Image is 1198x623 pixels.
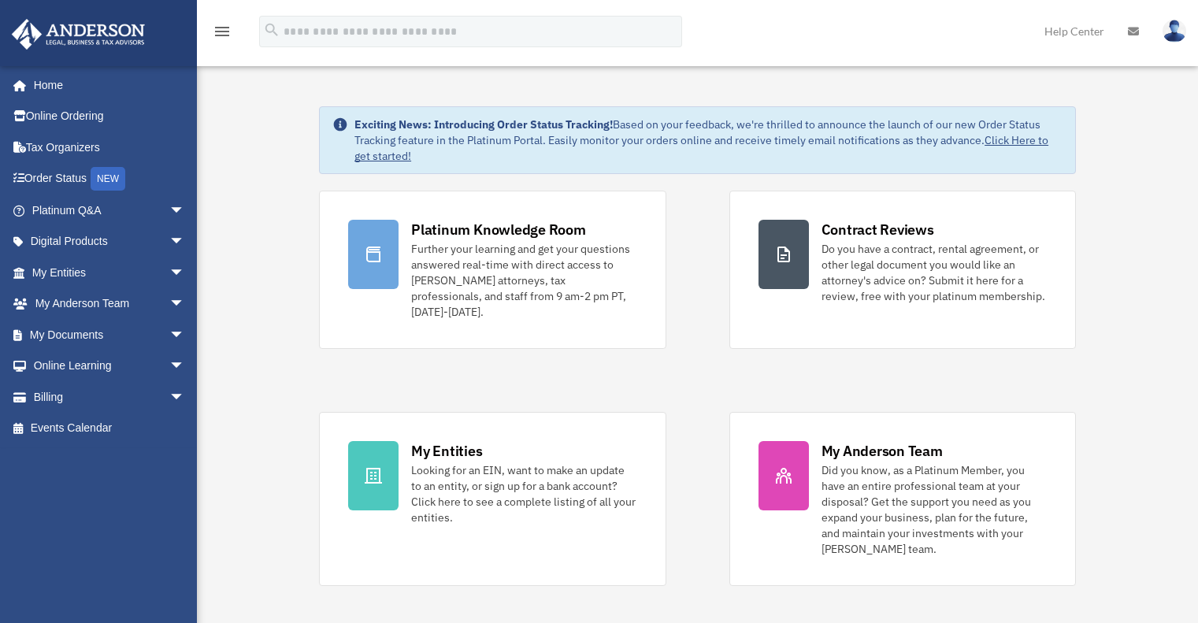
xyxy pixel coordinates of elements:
a: Digital Productsarrow_drop_down [11,226,209,258]
a: My Entities Looking for an EIN, want to make an update to an entity, or sign up for a bank accoun... [319,412,666,586]
img: User Pic [1163,20,1186,43]
a: Tax Organizers [11,132,209,163]
div: Platinum Knowledge Room [411,220,586,239]
div: NEW [91,167,125,191]
span: arrow_drop_down [169,350,201,383]
a: Contract Reviews Do you have a contract, rental agreement, or other legal document you would like... [729,191,1076,349]
div: My Entities [411,441,482,461]
span: arrow_drop_down [169,381,201,413]
div: Based on your feedback, we're thrilled to announce the launch of our new Order Status Tracking fe... [354,117,1063,164]
div: Further your learning and get your questions answered real-time with direct access to [PERSON_NAM... [411,241,636,320]
a: Platinum Knowledge Room Further your learning and get your questions answered real-time with dire... [319,191,666,349]
a: Events Calendar [11,413,209,444]
strong: Exciting News: Introducing Order Status Tracking! [354,117,613,132]
a: Online Ordering [11,101,209,132]
div: Did you know, as a Platinum Member, you have an entire professional team at your disposal? Get th... [822,462,1047,557]
div: Contract Reviews [822,220,934,239]
span: arrow_drop_down [169,288,201,321]
a: Platinum Q&Aarrow_drop_down [11,195,209,226]
a: Home [11,69,201,101]
a: Billingarrow_drop_down [11,381,209,413]
div: My Anderson Team [822,441,943,461]
a: Click Here to get started! [354,133,1048,163]
a: Order StatusNEW [11,163,209,195]
span: arrow_drop_down [169,319,201,351]
a: menu [213,28,232,41]
span: arrow_drop_down [169,226,201,258]
a: My Anderson Team Did you know, as a Platinum Member, you have an entire professional team at your... [729,412,1076,586]
a: My Entitiesarrow_drop_down [11,257,209,288]
i: menu [213,22,232,41]
span: arrow_drop_down [169,195,201,227]
div: Do you have a contract, rental agreement, or other legal document you would like an attorney's ad... [822,241,1047,304]
div: Looking for an EIN, want to make an update to an entity, or sign up for a bank account? Click her... [411,462,636,525]
i: search [263,21,280,39]
a: Online Learningarrow_drop_down [11,350,209,382]
a: My Documentsarrow_drop_down [11,319,209,350]
img: Anderson Advisors Platinum Portal [7,19,150,50]
a: My Anderson Teamarrow_drop_down [11,288,209,320]
span: arrow_drop_down [169,257,201,289]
